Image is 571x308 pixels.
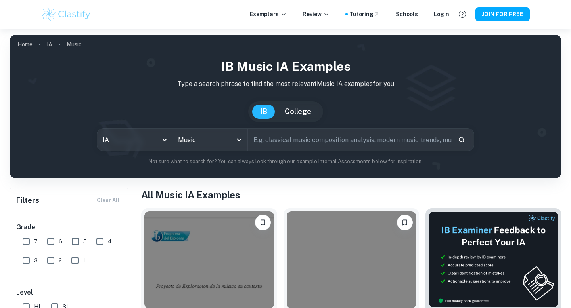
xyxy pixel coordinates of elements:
span: 7 [34,237,38,246]
div: IA [97,129,172,151]
button: Please log in to bookmark exemplars [397,215,413,230]
p: Exemplars [250,10,287,19]
p: Type a search phrase to find the most relevant Music IA examples for you [16,79,555,89]
img: Thumbnail [429,211,558,308]
a: IA [47,39,52,50]
button: Help and Feedback [456,8,469,21]
img: profile cover [10,35,561,178]
h6: Grade [16,222,123,232]
button: JOIN FOR FREE [475,7,530,21]
p: Not sure what to search for? You can always look through our example Internal Assessments below f... [16,158,555,165]
span: 1 [83,256,85,265]
input: E.g. classical music composition analysis, modern music trends, music performance critique... [248,129,452,151]
p: Review [303,10,330,19]
img: Clastify logo [41,6,92,22]
span: 3 [34,256,38,265]
a: Login [434,10,449,19]
span: 4 [108,237,112,246]
button: Please log in to bookmark exemplars [255,215,271,230]
p: Music [67,40,82,49]
h6: Filters [16,195,39,206]
a: Home [17,39,33,50]
span: 5 [83,237,87,246]
a: Schools [396,10,418,19]
span: 6 [59,237,62,246]
h1: All Music IA Examples [141,188,561,202]
h6: Level [16,288,123,297]
button: Search [455,133,468,146]
span: 2 [59,256,62,265]
a: Tutoring [349,10,380,19]
button: Open [234,134,245,145]
h1: IB Music IA examples [16,57,555,76]
button: College [277,105,319,119]
button: IB [252,105,275,119]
